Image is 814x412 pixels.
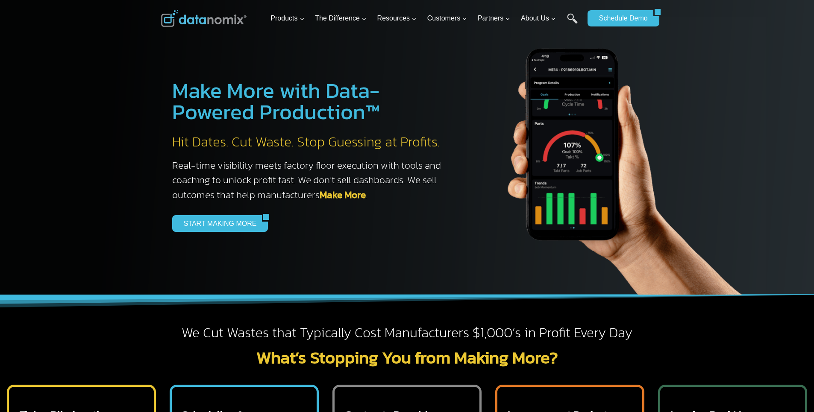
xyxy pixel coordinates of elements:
img: Datanomix [161,10,247,27]
span: Products [270,13,304,24]
nav: Primary Navigation [267,5,583,32]
h2: Hit Dates. Cut Waste. Stop Guessing at Profits. [172,133,450,151]
a: START MAKING MORE [172,215,262,231]
h1: Make More with Data-Powered Production™ [172,80,450,123]
img: The Datanoix Mobile App available on Android and iOS Devices [467,17,766,295]
span: Resources [377,13,417,24]
h2: We Cut Wastes that Typically Cost Manufacturers $1,000’s in Profit Every Day [161,324,653,342]
span: Partners [478,13,510,24]
a: Search [567,13,578,32]
iframe: Popup CTA [4,261,141,408]
h2: What’s Stopping You from Making More? [161,349,653,366]
span: Customers [427,13,467,24]
a: Schedule Demo [588,10,653,26]
span: About Us [521,13,556,24]
span: The Difference [315,13,367,24]
h3: Real-time visibility meets factory floor execution with tools and coaching to unlock profit fast.... [172,158,450,202]
a: Make More [320,187,366,202]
